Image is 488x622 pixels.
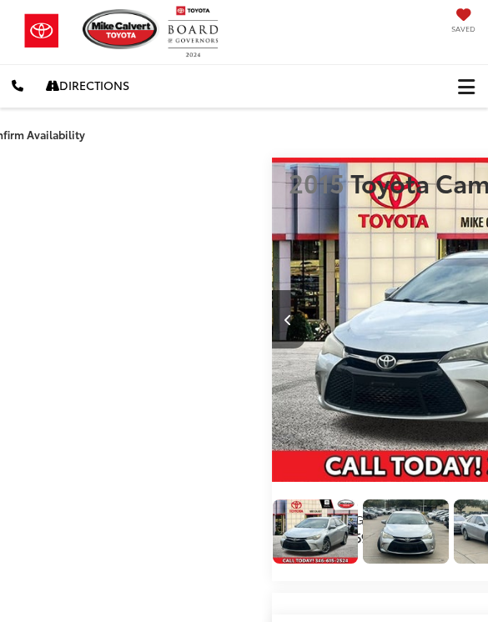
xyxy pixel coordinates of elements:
[289,164,345,200] span: 2015
[271,499,358,564] img: 2015 Toyota Camry XSE
[362,499,449,564] img: 2015 Toyota Camry XSE
[451,14,475,34] a: My Saved Vehicles
[451,23,475,34] span: Saved
[13,6,71,56] img: Toyota
[83,9,168,49] img: Mike Calvert Toyota
[272,290,305,349] button: Previous image
[273,499,358,564] a: Expand Photo 0
[34,64,141,107] a: Directions
[445,65,488,108] button: Click to show site navigation
[363,499,448,564] a: Expand Photo 1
